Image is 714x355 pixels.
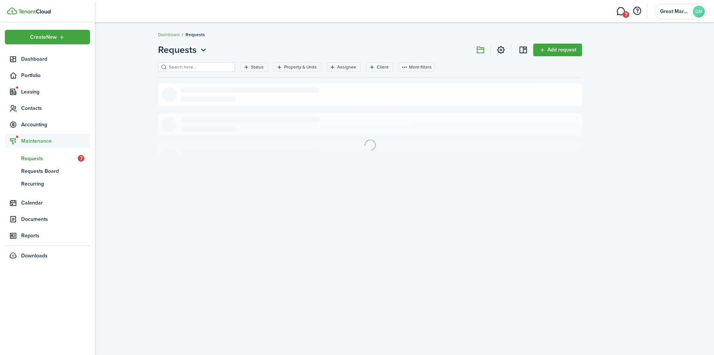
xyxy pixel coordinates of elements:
a: Dashboard [5,52,90,66]
span: Maintenance [21,137,90,145]
button: Open menu [5,30,90,44]
span: 7 [623,11,629,18]
span: Requests Board [21,167,90,175]
filter-tag: Open filter [366,62,393,72]
span: Leasing [21,88,90,96]
filter-tag: Open filter [274,62,321,72]
filter-tag: Open filter [241,62,268,72]
filter-tag: Open filter [327,62,361,72]
span: 7 [78,155,84,162]
filter-tag-label: Status [251,64,264,70]
button: Requests [158,43,208,57]
span: Downloads [21,252,48,260]
a: Requests7 [5,152,90,165]
img: TenantCloud [7,7,17,15]
span: Requests [21,155,78,162]
filter-tag-label: Property & Units [284,64,317,70]
a: Messaging [614,2,628,21]
a: Recurring [5,177,90,190]
a: Dashboard [158,31,180,38]
span: Recurring [21,180,90,188]
span: Portfolio [21,72,90,79]
span: Great Market [660,9,690,14]
input: Search here... [167,64,232,71]
a: Add request [533,44,582,56]
span: Documents [21,215,90,223]
filter-tag-label: Assignee [337,64,356,70]
avatar-text: GM [693,6,705,18]
span: Create New [30,35,57,40]
span: Dashboard [21,55,90,63]
span: Reports [21,232,90,240]
span: Calendar [21,199,90,207]
span: Contacts [21,104,90,112]
span: Requests [186,31,205,38]
button: Open resource center [631,5,643,18]
img: TenantCloud [18,9,51,14]
button: Open menu [158,43,208,57]
a: Reports [5,228,90,243]
a: Requests Board [5,165,90,177]
filter-tag-label: Client [377,64,389,70]
img: Loading [364,139,377,152]
span: Accounting [21,121,90,129]
span: Requests [158,43,197,57]
button: More filters [399,62,434,72]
